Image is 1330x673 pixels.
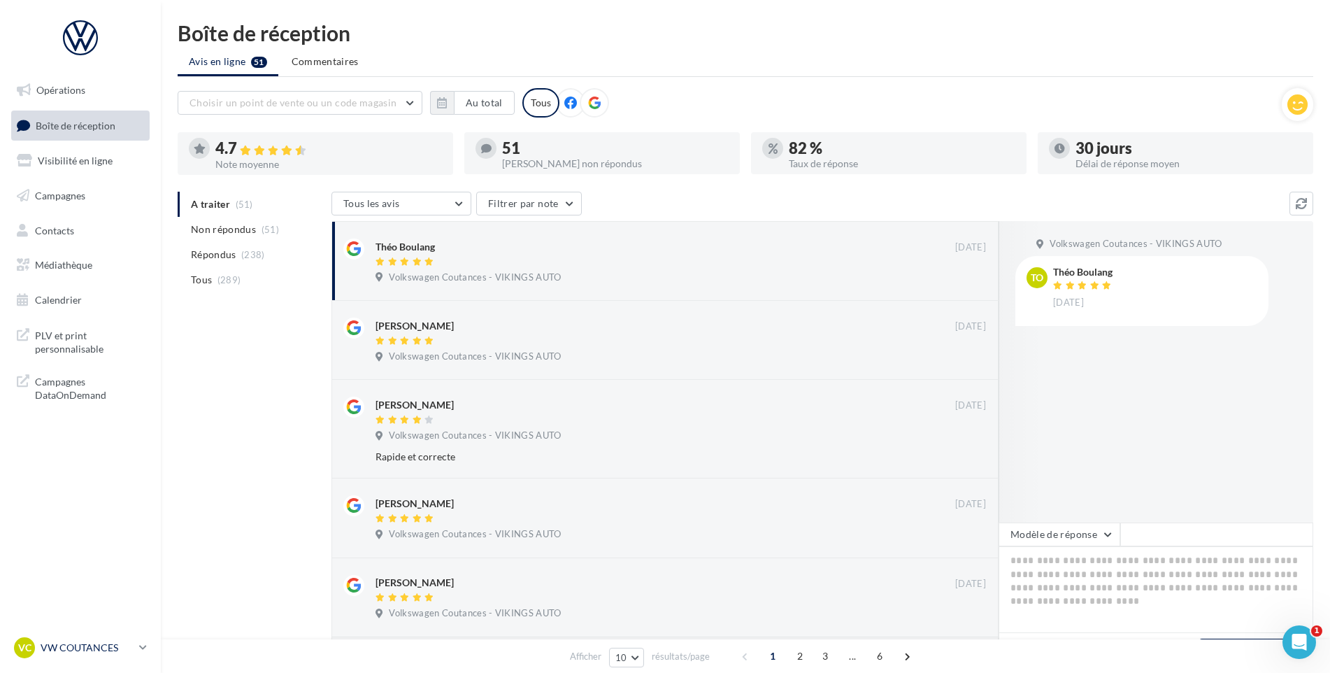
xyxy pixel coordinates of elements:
span: Contacts [35,224,74,236]
span: Volkswagen Coutances - VIKINGS AUTO [389,271,561,284]
span: [DATE] [955,399,986,412]
span: Tous [191,273,212,287]
div: Délai de réponse moyen [1075,159,1302,169]
span: Campagnes [35,190,85,201]
span: Boîte de réception [36,119,115,131]
iframe: Intercom live chat [1282,625,1316,659]
span: [DATE] [955,498,986,511]
span: 2 [789,645,811,667]
span: [DATE] [955,320,986,333]
span: [DATE] [955,241,986,254]
span: PLV et print personnalisable [35,326,144,356]
a: Boîte de réception [8,111,152,141]
button: Filtrer par note [476,192,582,215]
span: 6 [868,645,891,667]
span: (238) [241,249,265,260]
span: Opérations [36,84,85,96]
span: Médiathèque [35,259,92,271]
span: Visibilité en ligne [38,155,113,167]
a: Calendrier [8,285,152,315]
div: Tous [522,88,559,118]
div: [PERSON_NAME] [376,319,454,333]
span: Volkswagen Coutances - VIKINGS AUTO [389,430,561,442]
a: Campagnes DataOnDemand [8,367,152,408]
span: 3 [814,645,836,667]
span: Volkswagen Coutances - VIKINGS AUTO [389,607,561,620]
a: Campagnes [8,181,152,211]
a: Médiathèque [8,250,152,280]
span: Choisir un point de vente ou un code magasin [190,97,396,108]
span: Tous les avis [343,197,400,209]
span: (51) [262,224,279,235]
div: 82 % [789,141,1015,156]
span: Afficher [570,650,601,663]
button: Choisir un point de vente ou un code magasin [178,91,422,115]
span: ... [841,645,864,667]
button: 10 [609,648,645,667]
div: Rapide et correcte [376,450,895,464]
span: Calendrier [35,294,82,306]
span: Commentaires [292,55,359,67]
div: [PERSON_NAME] [376,576,454,590]
a: Opérations [8,76,152,105]
button: Tous les avis [331,192,471,215]
div: Note moyenne [215,160,442,169]
button: Au total [430,91,515,115]
a: VC VW COUTANCES [11,635,150,661]
div: Boîte de réception [178,22,1313,43]
div: Théo Boulang [1053,267,1115,277]
span: Non répondus [191,222,256,236]
div: 4.7 [215,141,442,157]
div: [PERSON_NAME] non répondus [502,159,729,169]
div: Taux de réponse [789,159,1015,169]
button: Modèle de réponse [999,523,1120,546]
a: Visibilité en ligne [8,146,152,176]
div: 30 jours [1075,141,1302,156]
span: To [1031,271,1043,285]
span: Répondus [191,248,236,262]
span: Volkswagen Coutances - VIKINGS AUTO [1050,238,1222,250]
div: Théo Boulang [376,240,435,254]
span: VC [18,641,31,655]
span: 1 [761,645,784,667]
span: 1 [1311,625,1322,637]
span: Volkswagen Coutances - VIKINGS AUTO [389,528,561,541]
a: PLV et print personnalisable [8,320,152,362]
div: [PERSON_NAME] [376,398,454,412]
span: 10 [615,652,627,663]
span: Campagnes DataOnDemand [35,372,144,402]
div: 51 [502,141,729,156]
button: Au total [454,91,515,115]
a: Contacts [8,216,152,246]
span: (289) [217,274,241,285]
span: Volkswagen Coutances - VIKINGS AUTO [389,350,561,363]
span: [DATE] [1053,297,1084,309]
span: [DATE] [955,578,986,590]
span: résultats/page [652,650,710,663]
div: [PERSON_NAME] [376,497,454,511]
p: VW COUTANCES [41,641,134,655]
